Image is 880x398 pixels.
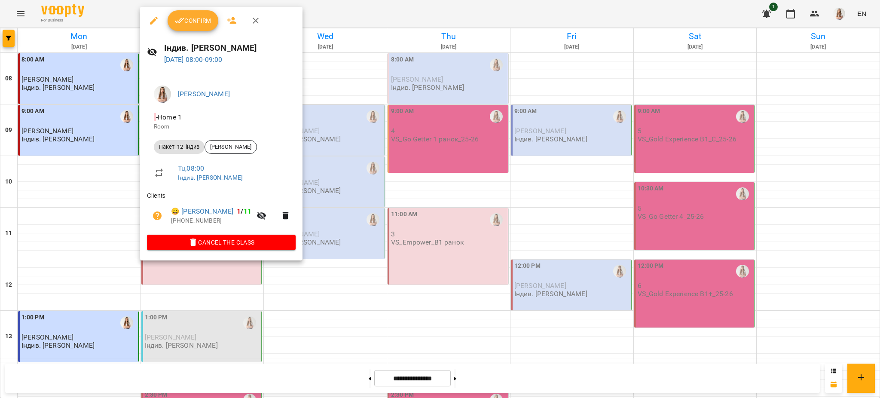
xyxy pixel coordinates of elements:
span: 11 [244,207,251,215]
span: - Home 1 [154,113,183,121]
span: Пакет_12_індив [154,143,205,151]
button: Cancel the class [147,235,296,250]
h6: Індив. [PERSON_NAME] [164,41,296,55]
span: [PERSON_NAME] [205,143,257,151]
a: 😀 [PERSON_NAME] [171,206,233,217]
a: [DATE] 08:00-09:00 [164,55,223,64]
img: 991d444c6ac07fb383591aa534ce9324.png [154,86,171,103]
button: Confirm [168,10,218,31]
span: Cancel the class [154,237,289,248]
button: Unpaid. Bill the attendance? [147,205,168,226]
a: [PERSON_NAME] [178,90,230,98]
a: Індив. [PERSON_NAME] [178,174,243,181]
div: [PERSON_NAME] [205,140,257,154]
span: Confirm [174,15,211,26]
a: Tu , 08:00 [178,164,204,172]
ul: Clients [147,191,296,234]
b: / [237,207,251,215]
span: 1 [237,207,241,215]
p: Room [154,122,289,131]
p: [PHONE_NUMBER] [171,217,251,225]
